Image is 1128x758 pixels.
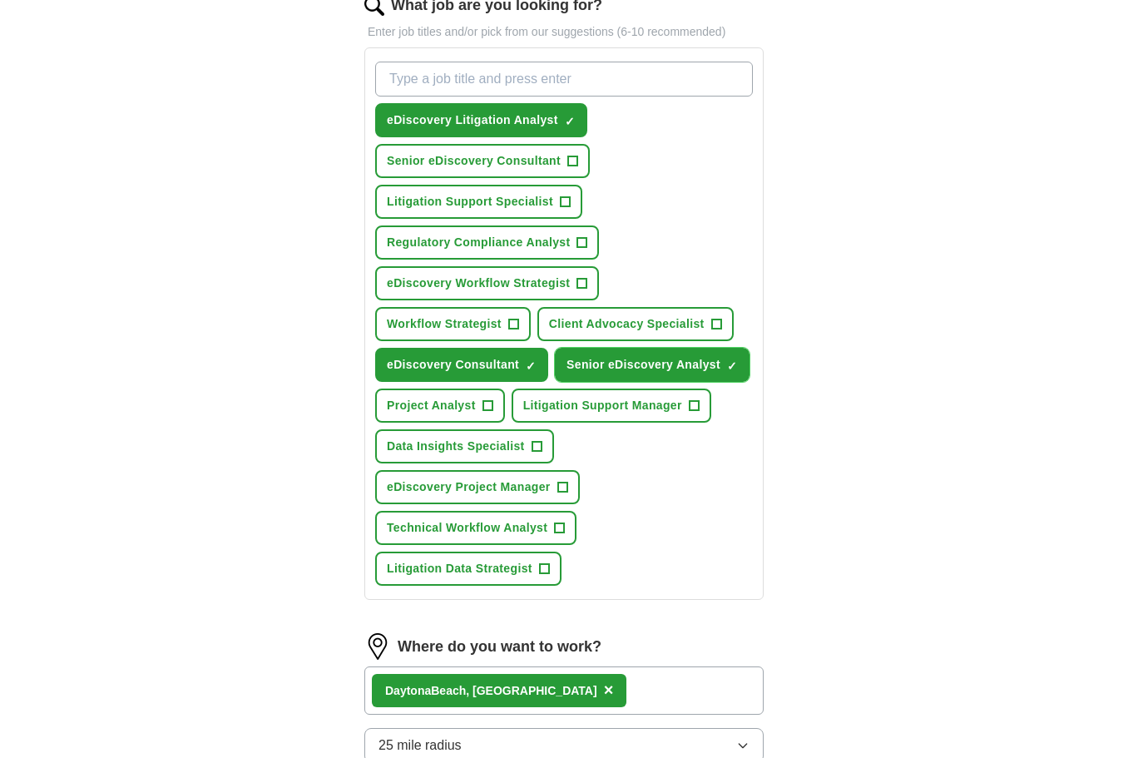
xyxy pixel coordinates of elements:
input: Type a job title and press enter [375,62,753,97]
span: Workflow Strategist [387,315,502,333]
span: eDiscovery Litigation Analyst [387,111,558,129]
button: Technical Workflow Analyst [375,511,576,545]
button: eDiscovery Consultant✓ [375,348,548,382]
button: × [604,678,614,703]
span: Data Insights Specialist [387,438,525,455]
button: eDiscovery Project Manager [375,470,580,504]
span: Litigation Support Manager [523,397,682,414]
strong: Daytona [385,684,431,697]
button: Litigation Support Specialist [375,185,582,219]
button: eDiscovery Workflow Strategist [375,266,599,300]
span: eDiscovery Workflow Strategist [387,275,570,292]
img: location.png [364,633,391,660]
button: eDiscovery Litigation Analyst✓ [375,103,587,137]
span: Client Advocacy Specialist [549,315,705,333]
span: Regulatory Compliance Analyst [387,234,570,251]
button: Regulatory Compliance Analyst [375,225,599,260]
span: Senior eDiscovery Analyst [566,356,720,374]
button: Data Insights Specialist [375,429,554,463]
span: Senior eDiscovery Consultant [387,152,561,170]
span: ✓ [565,115,575,128]
span: ✓ [526,359,536,373]
button: Senior eDiscovery Consultant [375,144,590,178]
button: Client Advocacy Specialist [537,307,734,341]
button: Workflow Strategist [375,307,531,341]
span: eDiscovery Consultant [387,356,519,374]
button: Litigation Support Manager [512,389,711,423]
button: Senior eDiscovery Analyst✓ [555,348,750,382]
span: Litigation Data Strategist [387,560,532,577]
p: Enter job titles and/or pick from our suggestions (6-10 recommended) [364,23,764,41]
span: Project Analyst [387,397,476,414]
span: ✓ [727,359,737,373]
label: Where do you want to work? [398,636,601,658]
div: Beach, [GEOGRAPHIC_DATA] [385,682,597,700]
span: Technical Workflow Analyst [387,519,547,537]
span: × [604,681,614,699]
span: 25 mile radius [378,736,462,756]
span: eDiscovery Project Manager [387,478,551,496]
span: Litigation Support Specialist [387,193,553,211]
button: Project Analyst [375,389,505,423]
button: Litigation Data Strategist [375,552,562,586]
